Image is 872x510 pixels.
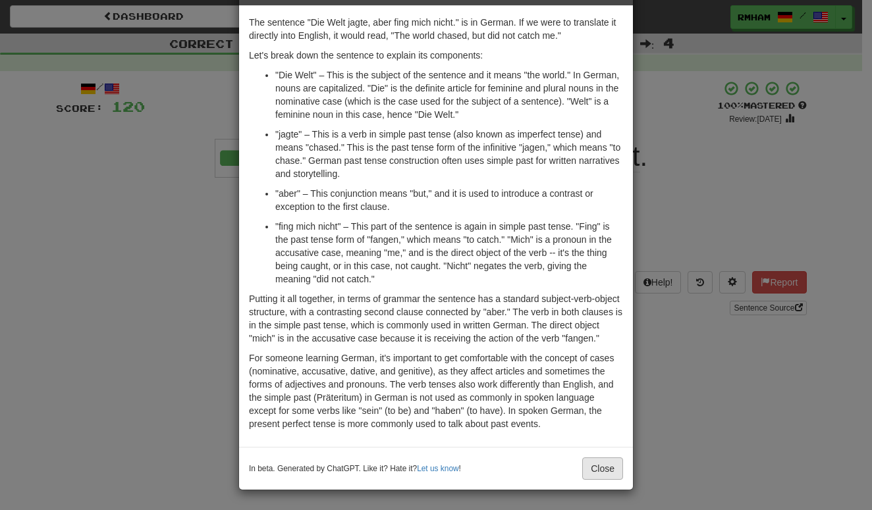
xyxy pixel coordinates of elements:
p: "Die Welt" – This is the subject of the sentence and it means "the world." In German, nouns are c... [275,68,623,121]
p: The sentence "Die Welt jagte, aber fing mich nicht." is in German. If we were to translate it dir... [249,16,623,42]
a: Let us know [417,464,458,473]
p: Putting it all together, in terms of grammar the sentence has a standard subject-verb-object stru... [249,292,623,345]
small: In beta. Generated by ChatGPT. Like it? Hate it? ! [249,463,461,474]
p: "aber" – This conjunction means "but," and it is used to introduce a contrast or exception to the... [275,187,623,213]
button: Close [582,457,623,480]
p: "fing mich nicht" – This part of the sentence is again in simple past tense. "Fing" is the past t... [275,220,623,286]
p: For someone learning German, it's important to get comfortable with the concept of cases (nominat... [249,351,623,430]
p: "jagte" – This is a verb in simple past tense (also known as imperfect tense) and means "chased."... [275,128,623,180]
p: Let's break down the sentence to explain its components: [249,49,623,62]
